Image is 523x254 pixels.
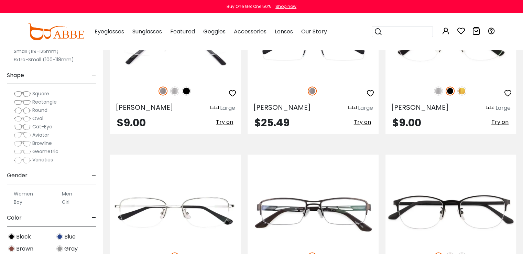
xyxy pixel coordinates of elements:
span: Oval [32,115,43,122]
img: Brown [8,245,15,252]
div: Large [358,104,373,112]
img: Black [8,233,15,240]
span: Featured [170,28,195,35]
span: Gender [7,167,28,184]
span: - [92,67,96,84]
span: Our Story [301,28,327,35]
span: Eyeglasses [95,28,124,35]
span: Blue [64,233,76,241]
div: Large [220,104,235,112]
span: Cat-Eye [32,123,52,130]
span: Color [7,210,22,226]
img: Gun [308,86,317,95]
label: Extra-Small (100-118mm) [14,55,74,64]
img: Varieties.png [14,157,31,164]
img: size ruler [348,105,357,110]
img: Rectangle.png [14,99,31,106]
img: Gold [457,86,466,95]
img: Silver [170,86,179,95]
span: Square [32,90,49,97]
button: Try on [489,117,511,126]
img: Round.png [14,107,31,114]
span: [PERSON_NAME] [391,102,449,112]
span: Black [16,233,31,241]
img: Brown Caleb - Metal ,Adjust Nose Pads [248,179,378,245]
span: $9.00 [117,115,146,130]
img: abbeglasses.com [28,23,84,40]
span: - [92,167,96,184]
a: Shop now [272,3,296,9]
img: Gray [56,245,63,252]
img: Black [182,86,191,95]
img: Geometric.png [14,148,31,155]
img: Black Bailey - Metal ,Adjust Nose Pads [385,179,516,245]
img: Black [446,86,455,95]
img: Silver Chief - Metal ,Adjust Nose Pads [110,179,241,245]
span: Try on [491,118,509,126]
img: size ruler [486,105,494,110]
label: Boy [14,198,22,206]
img: Cat-Eye.png [14,124,31,130]
div: Shop now [275,3,296,10]
div: Large [495,104,511,112]
span: $9.00 [392,115,421,130]
img: Square.png [14,91,31,97]
img: Oval.png [14,115,31,122]
span: Try on [354,118,371,126]
span: [PERSON_NAME] [253,102,311,112]
div: Buy One Get One 50% [227,3,271,10]
span: Round [32,107,47,114]
span: Lenses [275,28,293,35]
span: Gray [64,245,78,253]
label: Women [14,190,33,198]
button: Try on [352,117,373,126]
span: Varieties [32,156,53,163]
span: Rectangle [32,98,57,105]
img: size ruler [210,105,219,110]
span: Aviator [32,131,49,138]
span: Geometric [32,148,58,155]
img: Aviator.png [14,132,31,139]
label: Girl [62,198,69,206]
label: Men [62,190,72,198]
span: - [92,210,96,226]
span: Browline [32,140,52,147]
span: Accessories [234,28,266,35]
span: $25.49 [254,115,290,130]
img: Browline.png [14,140,31,147]
label: Small (119-125mm) [14,47,59,55]
span: Sunglasses [132,28,162,35]
img: Gun [159,86,167,95]
img: Blue [56,233,63,240]
span: Try on [216,118,233,126]
img: Silver [434,86,443,95]
span: Brown [16,245,33,253]
span: Goggles [203,28,226,35]
button: Try on [214,117,235,126]
span: Shape [7,67,24,84]
span: [PERSON_NAME] [116,102,173,112]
